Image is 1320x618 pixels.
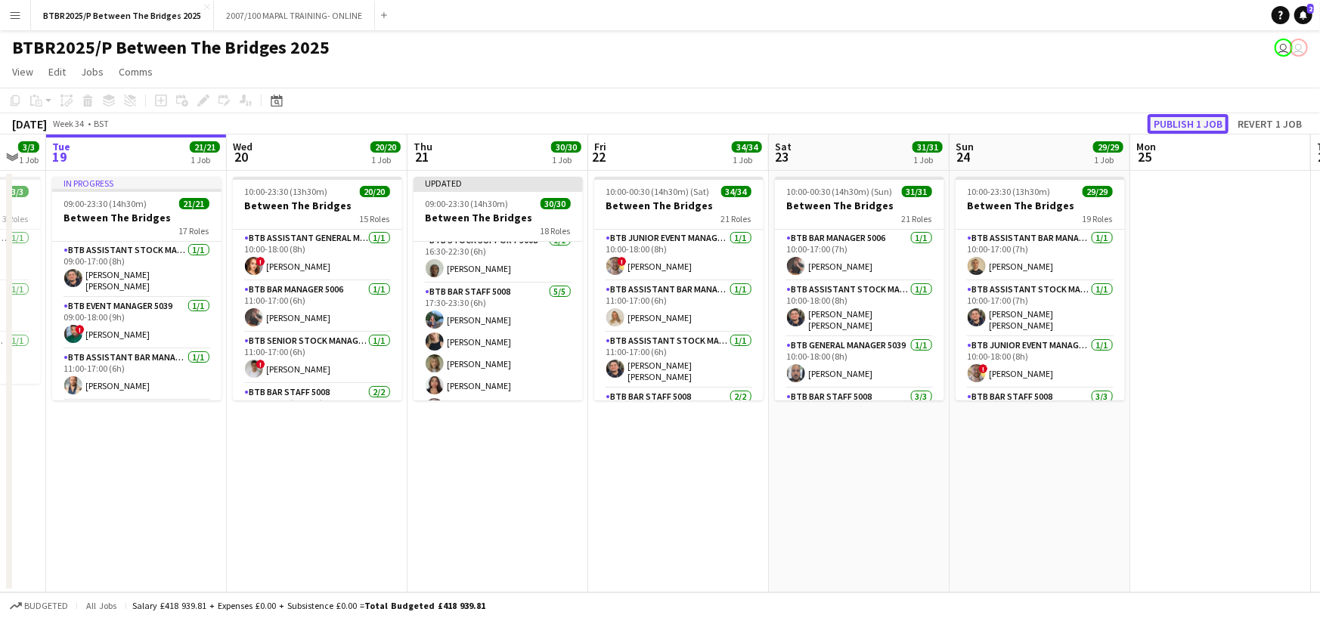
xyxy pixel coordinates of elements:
[50,148,70,165] span: 19
[233,199,402,212] h3: Between The Bridges
[956,337,1125,388] app-card-role: BTB Junior Event Manager 50391/110:00-18:00 (8h)![PERSON_NAME]
[594,140,606,153] span: Fri
[1290,39,1308,57] app-user-avatar: Amy Cane
[414,140,432,153] span: Thu
[24,601,68,611] span: Budgeted
[956,230,1125,281] app-card-role: BTB Assistant Bar Manager 50061/110:00-17:00 (7h)[PERSON_NAME]
[6,62,39,82] a: View
[787,186,893,197] span: 10:00-00:30 (14h30m) (Sun)
[233,384,402,457] app-card-role: BTB Bar Staff 50082/211:00-17:30 (6h30m)
[18,141,39,153] span: 3/3
[3,213,29,224] span: 3 Roles
[1093,141,1123,153] span: 29/29
[956,177,1125,400] app-job-card: 10:00-23:30 (13h30m)29/29Between The Bridges19 RolesBTB Assistant Bar Manager 50061/110:00-17:00 ...
[8,598,70,614] button: Budgeted
[414,177,583,400] app-job-card: Updated09:00-23:30 (14h30m)30/30Between The Bridges18 Roles[PERSON_NAME][PERSON_NAME][PERSON_NAME...
[52,140,70,153] span: Tue
[52,349,222,400] app-card-role: BTB Assistant Bar Manager 50061/111:00-17:00 (6h)[PERSON_NAME]
[233,332,402,384] app-card-role: BTB Senior Stock Manager 50061/111:00-17:00 (6h)![PERSON_NAME]
[956,199,1125,212] h3: Between The Bridges
[902,186,932,197] span: 31/31
[179,225,209,236] span: 17 Roles
[426,198,509,209] span: 09:00-23:30 (14h30m)
[1307,4,1314,14] span: 2
[364,600,485,611] span: Total Budgeted £418 939.81
[592,148,606,165] span: 22
[52,177,222,189] div: In progress
[233,140,253,153] span: Wed
[94,118,109,129] div: BST
[52,211,222,224] h3: Between The Bridges
[231,148,253,165] span: 20
[119,65,153,79] span: Comms
[552,154,581,165] div: 1 Job
[233,230,402,281] app-card-role: BTB Assistant General Manager 50061/110:00-18:00 (8h)![PERSON_NAME]
[52,298,222,349] app-card-role: BTB Event Manager 50391/109:00-18:00 (9h)![PERSON_NAME]
[775,177,944,400] app-job-card: 10:00-00:30 (14h30m) (Sun)31/31Between The Bridges21 RolesBTB Bar Manager 50061/110:00-17:00 (7h)...
[1148,114,1229,134] button: Publish 1 job
[50,118,88,129] span: Week 34
[214,1,375,30] button: 2007/100 MAPAL TRAINING- ONLINE
[721,186,751,197] span: 34/34
[733,154,761,165] div: 1 Job
[1136,140,1156,153] span: Mon
[75,62,110,82] a: Jobs
[1232,114,1308,134] button: Revert 1 job
[190,141,220,153] span: 21/21
[360,186,390,197] span: 20/20
[370,141,401,153] span: 20/20
[551,141,581,153] span: 30/30
[594,332,764,388] app-card-role: BTB Assistant Stock Manager 50061/111:00-17:00 (6h)[PERSON_NAME] [PERSON_NAME]
[775,337,944,388] app-card-role: BTB General Manager 50391/110:00-18:00 (8h)[PERSON_NAME]
[233,281,402,332] app-card-role: BTB Bar Manager 50061/111:00-17:00 (6h)[PERSON_NAME]
[979,364,988,373] span: !
[414,211,583,224] h3: Between The Bridges
[12,116,47,131] div: [DATE]
[594,388,764,462] app-card-role: BTB Bar Staff 50082/2
[179,198,209,209] span: 21/21
[256,257,265,266] span: !
[132,600,485,611] div: Salary £418 939.81 + Expenses £0.00 + Subsistence £0.00 =
[775,388,944,484] app-card-role: BTB Bar Staff 50083/3
[42,62,72,82] a: Edit
[773,148,792,165] span: 23
[902,213,932,224] span: 21 Roles
[606,186,710,197] span: 10:00-00:30 (14h30m) (Sat)
[52,242,222,298] app-card-role: BTB Assistant Stock Manager 50061/109:00-17:00 (8h)[PERSON_NAME] [PERSON_NAME]
[81,65,104,79] span: Jobs
[541,198,571,209] span: 30/30
[618,257,627,266] span: !
[48,65,66,79] span: Edit
[594,281,764,332] app-card-role: BTB Assistant Bar Manager 50061/111:00-17:00 (6h)[PERSON_NAME]
[12,36,330,59] h1: BTBR2025/P Between The Bridges 2025
[414,177,583,189] div: Updated
[775,199,944,212] h3: Between The Bridges
[775,281,944,337] app-card-role: BTB Assistant Stock Manager 50061/110:00-18:00 (8h)[PERSON_NAME] [PERSON_NAME]
[12,65,33,79] span: View
[76,325,85,334] span: !
[113,62,159,82] a: Comms
[956,388,1125,484] app-card-role: BTB Bar Staff 50083/3
[913,154,942,165] div: 1 Job
[52,177,222,400] app-job-card: In progress09:00-23:30 (14h30m)21/21Between The Bridges17 RolesBTB Assistant Stock Manager 50061/...
[1275,39,1293,57] app-user-avatar: Amy Cane
[83,600,119,611] span: All jobs
[1083,213,1113,224] span: 19 Roles
[594,177,764,400] app-job-card: 10:00-00:30 (14h30m) (Sat)34/34Between The Bridges21 RolesBTB Junior Event Manager 50391/110:00-1...
[953,148,974,165] span: 24
[233,177,402,400] app-job-card: 10:00-23:30 (13h30m)20/20Between The Bridges15 RolesBTB Assistant General Manager 50061/110:00-18...
[1294,6,1312,24] a: 2
[956,281,1125,337] app-card-role: BTB Assistant Stock Manager 50061/110:00-17:00 (7h)[PERSON_NAME] [PERSON_NAME]
[1094,154,1123,165] div: 1 Job
[19,154,39,165] div: 1 Job
[8,186,29,197] span: 3/3
[594,199,764,212] h3: Between The Bridges
[245,186,328,197] span: 10:00-23:30 (13h30m)
[594,230,764,281] app-card-role: BTB Junior Event Manager 50391/110:00-18:00 (8h)![PERSON_NAME]
[1083,186,1113,197] span: 29/29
